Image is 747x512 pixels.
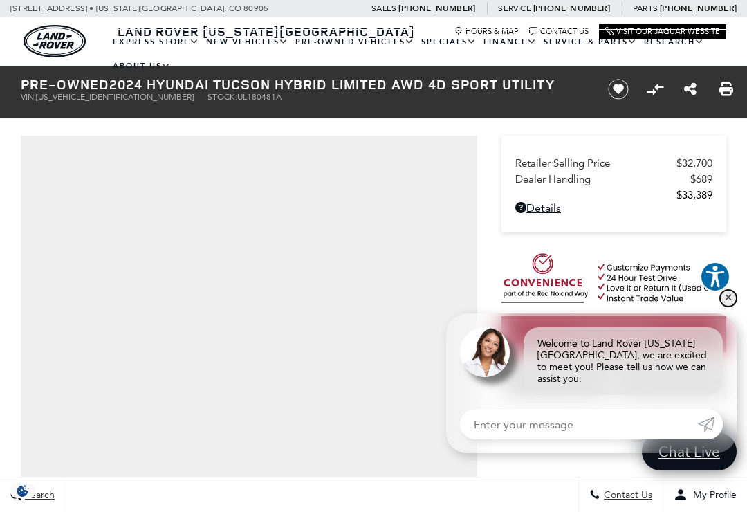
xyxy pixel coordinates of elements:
span: $33,389 [676,189,712,201]
a: land-rover [24,25,86,57]
a: $33,389 [515,189,712,201]
span: VIN: [21,92,36,102]
span: My Profile [688,489,737,501]
div: Welcome to Land Rover [US_STATE][GEOGRAPHIC_DATA], we are excited to meet you! Please tell us how... [524,327,723,395]
a: About Us [109,54,174,78]
a: Share this Pre-Owned 2024 Hyundai Tucson Hybrid Limited AWD 4D Sport Utility [684,81,697,98]
a: Research [640,30,708,54]
button: Compare Vehicle [645,79,665,100]
span: $689 [690,173,712,185]
aside: Accessibility Help Desk [700,262,730,295]
a: Submit [698,409,723,439]
h1: 2024 Hyundai Tucson Hybrid Limited AWD 4D Sport Utility [21,77,587,92]
a: Details [515,201,712,214]
section: Click to Open Cookie Consent Modal [7,484,39,498]
button: Open user profile menu [663,477,747,512]
img: Agent profile photo [460,327,510,377]
a: Dealer Handling $689 [515,173,712,185]
a: Finance [480,30,540,54]
iframe: Interactive Walkaround/Photo gallery of the vehicle/product [28,143,470,475]
button: Explore your accessibility options [700,262,730,292]
strong: Pre-Owned [21,75,109,93]
span: Parts [633,3,658,13]
span: Contact Us [600,489,652,501]
input: Enter your message [460,409,698,439]
a: [STREET_ADDRESS] • [US_STATE][GEOGRAPHIC_DATA], CO 80905 [10,3,268,13]
a: Contact Us [529,27,589,36]
a: Retailer Selling Price $32,700 [515,157,712,170]
span: UL180481A [237,92,282,102]
a: Visit Our Jaguar Website [605,27,720,36]
a: Print this Pre-Owned 2024 Hyundai Tucson Hybrid Limited AWD 4D Sport Utility [719,81,733,98]
button: Save vehicle [603,78,634,100]
span: Stock: [207,92,237,102]
a: Pre-Owned Vehicles [292,30,418,54]
a: New Vehicles [203,30,292,54]
span: Service [498,3,531,13]
span: $32,700 [676,157,712,170]
span: Sales [371,3,396,13]
span: Land Rover [US_STATE][GEOGRAPHIC_DATA] [118,23,415,39]
a: Hours & Map [454,27,519,36]
a: [PHONE_NUMBER] [398,3,475,14]
span: [US_VEHICLE_IDENTIFICATION_NUMBER] [36,92,194,102]
span: Retailer Selling Price [515,157,676,170]
a: Land Rover [US_STATE][GEOGRAPHIC_DATA] [109,23,423,39]
a: [PHONE_NUMBER] [533,3,610,14]
img: Land Rover [24,25,86,57]
img: Opt-Out Icon [7,484,39,498]
a: Service & Parts [540,30,640,54]
span: Dealer Handling [515,173,690,185]
a: [PHONE_NUMBER] [660,3,737,14]
nav: Main Navigation [109,30,726,78]
a: EXPRESS STORE [109,30,203,54]
a: Specials [418,30,480,54]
